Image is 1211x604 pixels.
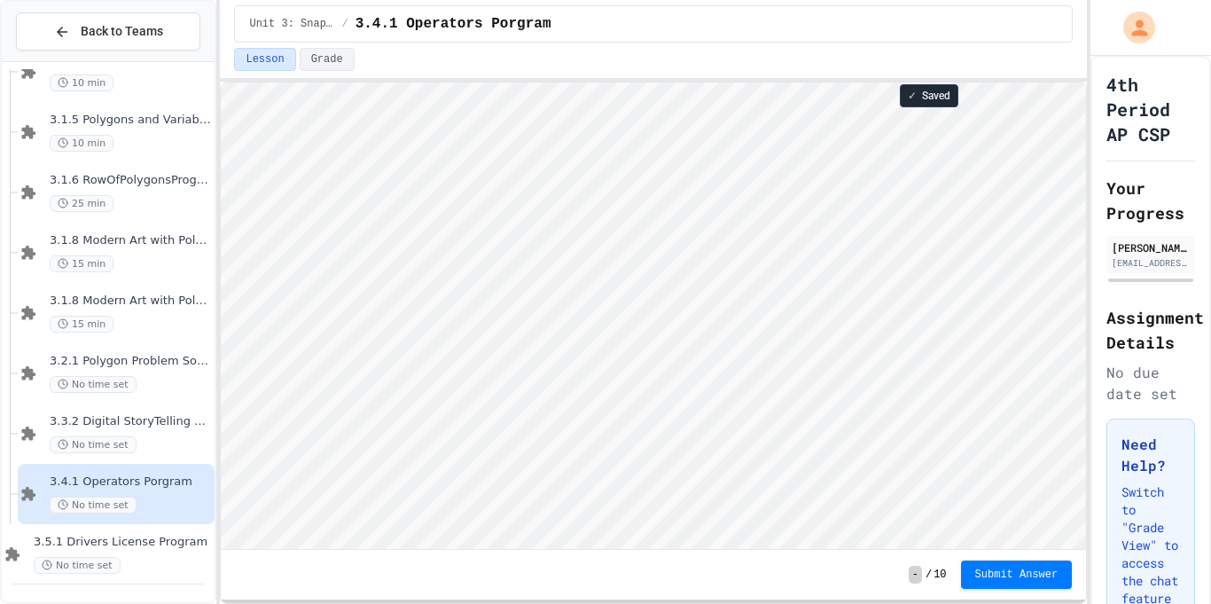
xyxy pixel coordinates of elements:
[221,82,1086,549] iframe: To enrich screen reader interactions, please activate Accessibility in Grammarly extension settings
[16,12,200,51] button: Back to Teams
[50,414,211,429] span: 3.3.2 Digital StoryTelling Programming Assessment
[934,568,946,582] span: 10
[50,376,137,393] span: No time set
[234,48,295,71] button: Lesson
[1106,362,1195,404] div: No due date set
[50,233,211,248] span: 3.1.8 Modern Art with Polygons Exploring Motion Part 1
[50,316,113,333] span: 15 min
[1112,239,1190,255] div: [PERSON_NAME]
[50,497,137,514] span: No time set
[1106,176,1195,225] h2: Your Progress
[909,566,922,584] span: -
[34,535,211,550] span: 3.5.1 Drivers License Program
[926,568,932,582] span: /
[50,195,113,212] span: 25 min
[1106,305,1195,355] h2: Assignment Details
[81,22,163,41] span: Back to Teams
[34,557,121,574] span: No time set
[355,13,551,35] span: 3.4.1 Operators Porgram
[922,89,950,103] span: Saved
[50,436,137,453] span: No time set
[50,354,211,369] span: 3.2.1 Polygon Problem Solving Assignment
[300,48,355,71] button: Grade
[1112,256,1190,270] div: [EMAIL_ADDRESS][DOMAIN_NAME]
[975,568,1059,582] span: Submit Answer
[50,113,211,128] span: 3.1.5 Polygons and Variables
[50,135,113,152] span: 10 min
[961,561,1073,589] button: Submit Answer
[341,17,348,31] span: /
[50,475,211,490] span: 3.4.1 Operators Porgram
[50,294,211,309] span: 3.1.8 Modern Art with Polygons Exploring Motion Angles and Turning Part 2
[50,75,113,91] span: 10 min
[50,173,211,188] span: 3.1.6 RowOfPolygonsProgramming
[249,17,334,31] span: Unit 3: Snap! Basics
[908,89,917,103] span: ✓
[1105,7,1160,48] div: My Account
[1106,72,1195,146] h1: 4th Period AP CSP
[50,255,113,272] span: 15 min
[1121,434,1180,476] h3: Need Help?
